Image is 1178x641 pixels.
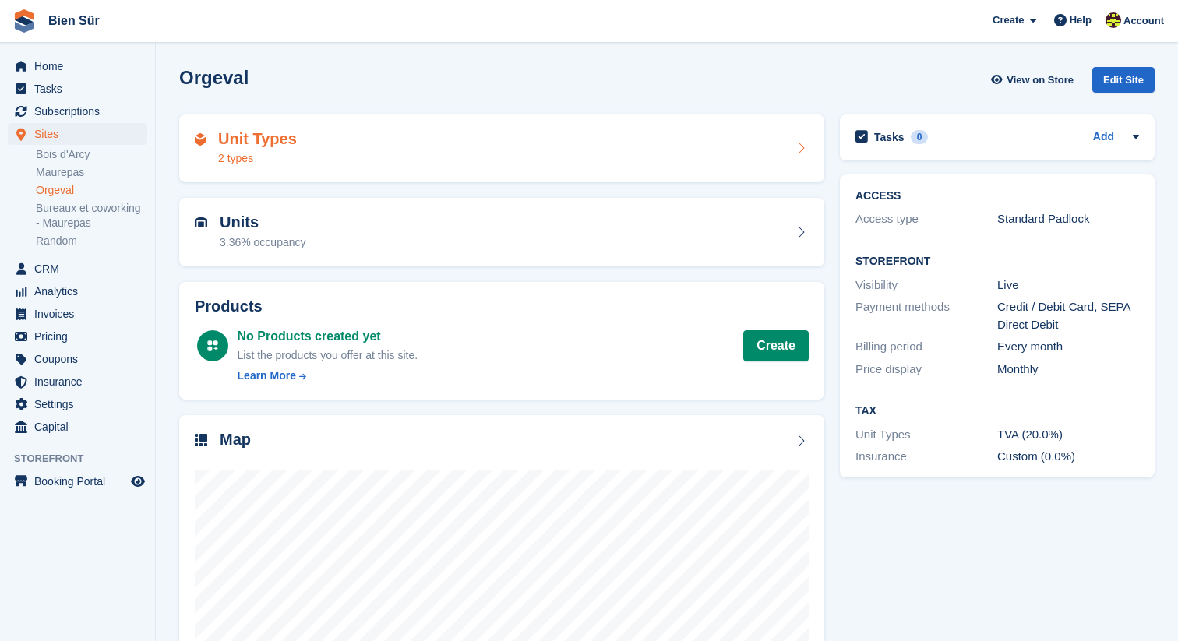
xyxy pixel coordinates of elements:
[195,298,809,315] h2: Products
[8,303,147,325] a: menu
[34,348,128,370] span: Coupons
[195,133,206,146] img: unit-type-icn-2b2737a686de81e16bb02015468b77c625bbabd49415b5ef34ead5e3b44a266d.svg
[911,130,929,144] div: 0
[8,280,147,302] a: menu
[8,100,147,122] a: menu
[8,123,147,145] a: menu
[42,8,106,33] a: Bien Sûr
[8,258,147,280] a: menu
[179,114,824,183] a: Unit Types 2 types
[855,210,997,228] div: Access type
[34,371,128,393] span: Insurance
[874,130,905,144] h2: Tasks
[855,426,997,444] div: Unit Types
[36,201,147,231] a: Bureaux et coworking - Maurepas
[1092,67,1155,99] a: Edit Site
[8,348,147,370] a: menu
[36,183,147,198] a: Orgeval
[855,405,1139,417] h2: Tax
[206,340,219,352] img: custom-product-icn-white-7c27a13f52cf5f2f504a55ee73a895a1f82ff5669d69490e13668eaf7ade3bb5.svg
[34,55,128,77] span: Home
[997,448,1139,466] div: Custom (0.0%)
[855,255,1139,268] h2: Storefront
[34,258,128,280] span: CRM
[238,368,296,384] div: Learn More
[997,338,1139,356] div: Every month
[36,234,147,248] a: Random
[34,280,128,302] span: Analytics
[855,361,997,379] div: Price display
[855,276,997,294] div: Visibility
[195,434,207,446] img: map-icn-33ee37083ee616e46c38cad1a60f524a97daa1e2b2c8c0bc3eb3415660979fc1.svg
[8,55,147,77] a: menu
[997,426,1139,444] div: TVA (20.0%)
[195,217,207,227] img: unit-icn-7be61d7bf1b0ce9d3e12c5938cc71ed9869f7b940bace4675aadf7bd6d80202e.svg
[993,12,1024,28] span: Create
[129,472,147,491] a: Preview store
[8,470,147,492] a: menu
[8,326,147,347] a: menu
[1093,129,1114,146] a: Add
[997,210,1139,228] div: Standard Padlock
[179,67,249,88] h2: Orgeval
[179,198,824,266] a: Units 3.36% occupancy
[34,416,128,438] span: Capital
[1007,72,1074,88] span: View on Store
[220,213,306,231] h2: Units
[8,371,147,393] a: menu
[8,393,147,415] a: menu
[12,9,36,33] img: stora-icon-8386f47178a22dfd0bd8f6a31ec36ba5ce8667c1dd55bd0f319d3a0aa187defe.svg
[238,327,418,346] div: No Products created yet
[1092,67,1155,93] div: Edit Site
[220,234,306,251] div: 3.36% occupancy
[8,78,147,100] a: menu
[997,298,1139,333] div: Credit / Debit Card, SEPA Direct Debit
[238,349,418,361] span: List the products you offer at this site.
[34,393,128,415] span: Settings
[34,303,128,325] span: Invoices
[1070,12,1092,28] span: Help
[218,150,297,167] div: 2 types
[34,100,128,122] span: Subscriptions
[36,165,147,180] a: Maurepas
[1123,13,1164,29] span: Account
[855,190,1139,203] h2: ACCESS
[997,361,1139,379] div: Monthly
[218,130,297,148] h2: Unit Types
[238,368,418,384] a: Learn More
[34,123,128,145] span: Sites
[743,330,809,361] a: Create
[8,416,147,438] a: menu
[855,338,997,356] div: Billing period
[14,451,155,467] span: Storefront
[34,78,128,100] span: Tasks
[34,470,128,492] span: Booking Portal
[36,147,147,162] a: Bois d'Arcy
[220,431,251,449] h2: Map
[1106,12,1121,28] img: Marie Tran
[855,298,997,333] div: Payment methods
[34,326,128,347] span: Pricing
[989,67,1080,93] a: View on Store
[855,448,997,466] div: Insurance
[997,276,1139,294] div: Live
